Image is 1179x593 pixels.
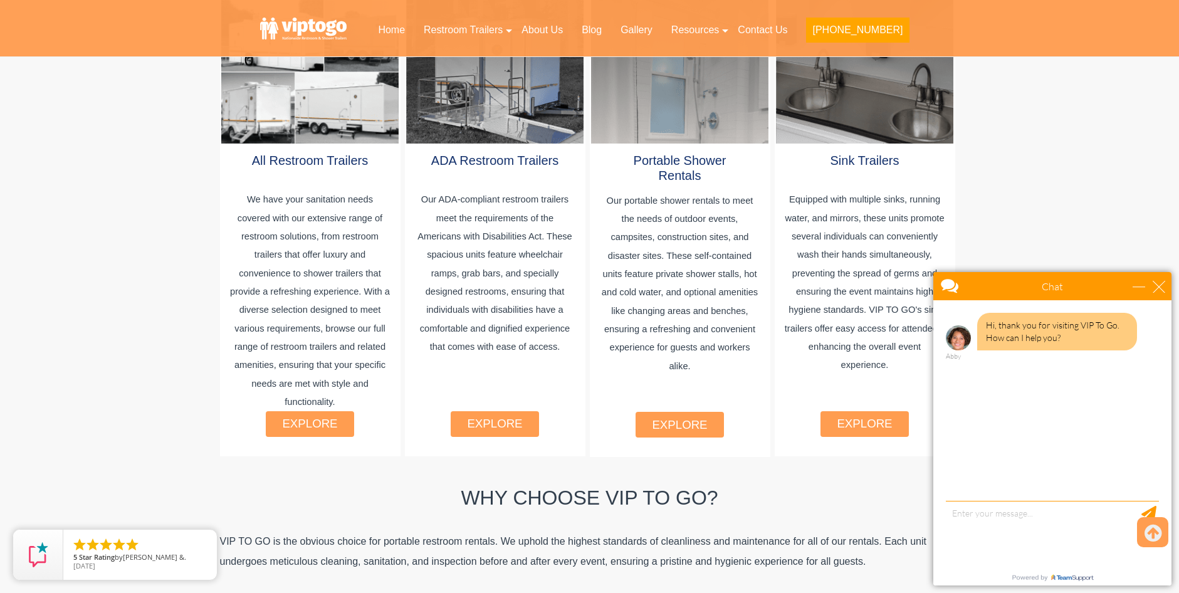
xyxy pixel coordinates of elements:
a: All Restroom Trailers [252,154,369,167]
a: Contact Us [728,16,797,44]
p: VIP TO GO is the obvious choice for portable restroom rentals. We uphold the highest standards of... [220,532,960,572]
li:  [112,537,127,552]
span: 5 [73,552,77,562]
li:  [72,537,87,552]
span: by [73,554,207,562]
a: explore [467,417,522,430]
a: Restroom Trailers [414,16,512,44]
li:  [98,537,113,552]
a: explore [282,417,337,430]
li:  [125,537,140,552]
a: Resources [662,16,728,44]
a: Home [369,16,414,44]
a: explore [837,417,892,430]
a: About Us [512,16,572,44]
p: We have your sanitation needs covered with our extensive range of restroom solutions, from restro... [229,191,390,416]
p: Our portable shower rentals to meet the needs of outdoor events, campsites, construction sites, a... [599,192,760,417]
img: Review Rating [26,542,51,567]
a: Blog [572,16,611,44]
p: Equipped with multiple sinks, running water, and mirrors, these units promote several individuals... [784,191,945,416]
span: [PERSON_NAME] &. [123,552,186,562]
a: ADA Restroom Trailers [431,154,558,167]
h2: Why Choose VIP To GO? [220,485,960,512]
p: Our ADA-compliant restroom trailers meet the requirements of the Americans with Disabilities Act.... [414,191,575,416]
li:  [85,537,100,552]
iframe: Live Chat Box [926,265,1179,593]
button: [PHONE_NUMBER] [806,18,909,43]
a: [PHONE_NUMBER] [797,16,918,50]
span: [DATE] [73,561,95,570]
a: Sink Trailers [830,154,899,167]
a: Portable Shower Rentals [634,154,726,182]
a: explore [652,418,707,431]
a: Gallery [611,16,662,44]
span: Star Rating [79,552,115,562]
